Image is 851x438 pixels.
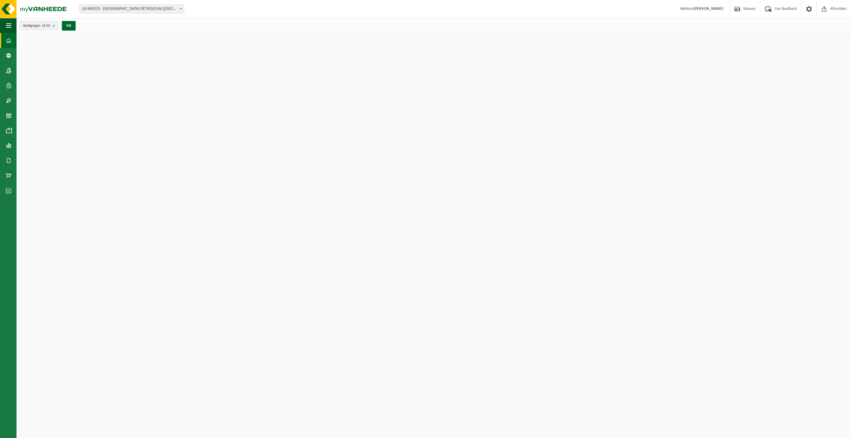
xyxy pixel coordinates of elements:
[693,7,723,11] strong: [PERSON_NAME]
[20,21,58,30] button: Vestigingen(4/4)
[42,24,50,28] count: (4/4)
[62,21,76,31] button: OK
[23,21,50,30] span: Vestigingen
[79,4,184,13] span: 10-903515 - KUWAIT PETROLEUM (BELGIUM) NV - ANTWERPEN
[80,5,184,13] span: 10-903515 - KUWAIT PETROLEUM (BELGIUM) NV - ANTWERPEN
